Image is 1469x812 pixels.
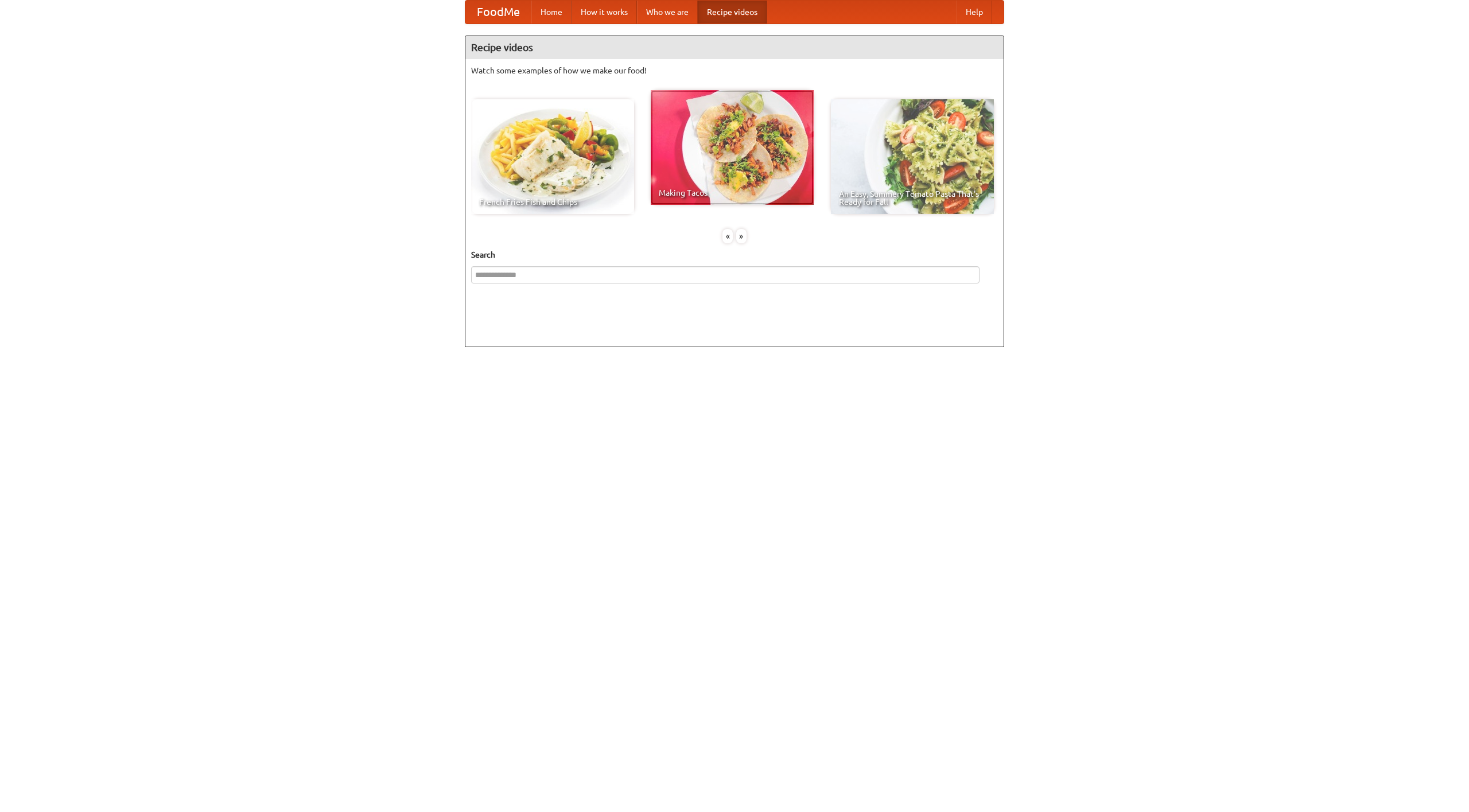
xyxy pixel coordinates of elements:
[651,90,814,205] a: Making Tacos
[465,1,531,24] a: FoodMe
[572,1,637,24] a: How it works
[659,189,806,197] span: Making Tacos
[471,249,998,261] h5: Search
[698,1,767,24] a: Recipe videos
[531,1,572,24] a: Home
[479,198,626,206] span: French Fries Fish and Chips
[839,190,986,206] span: An Easy, Summery Tomato Pasta That's Ready for Fall
[831,99,994,214] a: An Easy, Summery Tomato Pasta That's Ready for Fall
[637,1,698,24] a: Who we are
[471,99,634,214] a: French Fries Fish and Chips
[736,229,747,243] div: »
[471,65,998,76] p: Watch some examples of how we make our food!
[722,229,733,243] div: «
[957,1,992,24] a: Help
[465,36,1004,59] h4: Recipe videos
